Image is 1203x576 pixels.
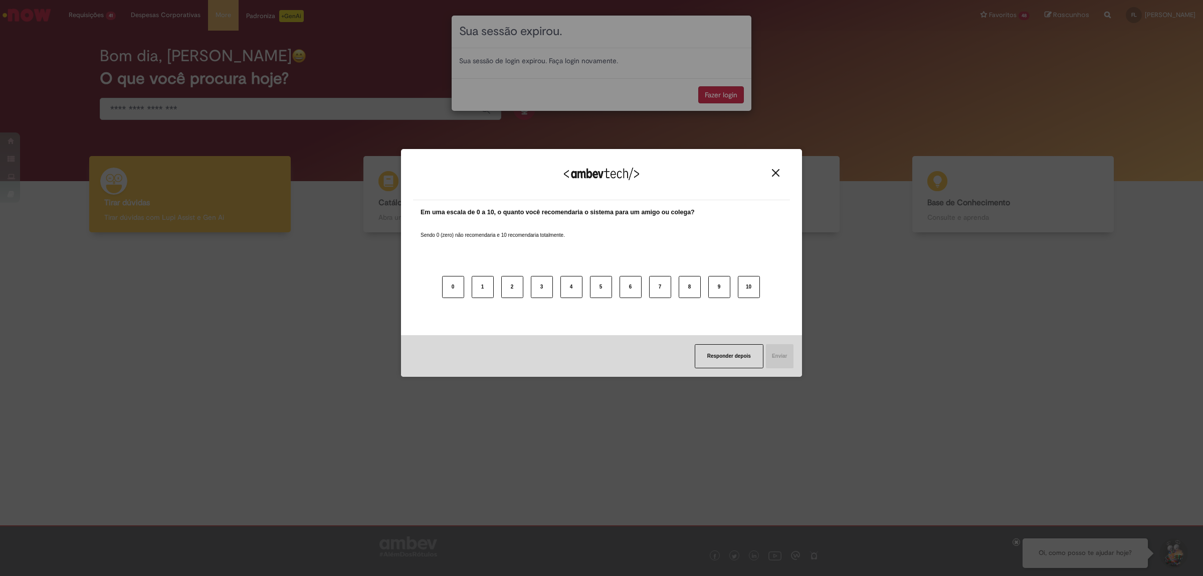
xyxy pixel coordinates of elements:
[421,208,695,217] label: Em uma escala de 0 a 10, o quanto você recomendaria o sistema para um amigo ou colega?
[590,276,612,298] button: 5
[769,169,782,177] button: Close
[772,169,779,177] img: Close
[560,276,582,298] button: 4
[564,168,639,180] img: Logo Ambevtech
[708,276,730,298] button: 9
[695,344,763,368] button: Responder depois
[738,276,760,298] button: 10
[442,276,464,298] button: 0
[620,276,642,298] button: 6
[531,276,553,298] button: 3
[649,276,671,298] button: 7
[501,276,523,298] button: 2
[679,276,701,298] button: 8
[421,220,565,239] label: Sendo 0 (zero) não recomendaria e 10 recomendaria totalmente.
[472,276,494,298] button: 1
